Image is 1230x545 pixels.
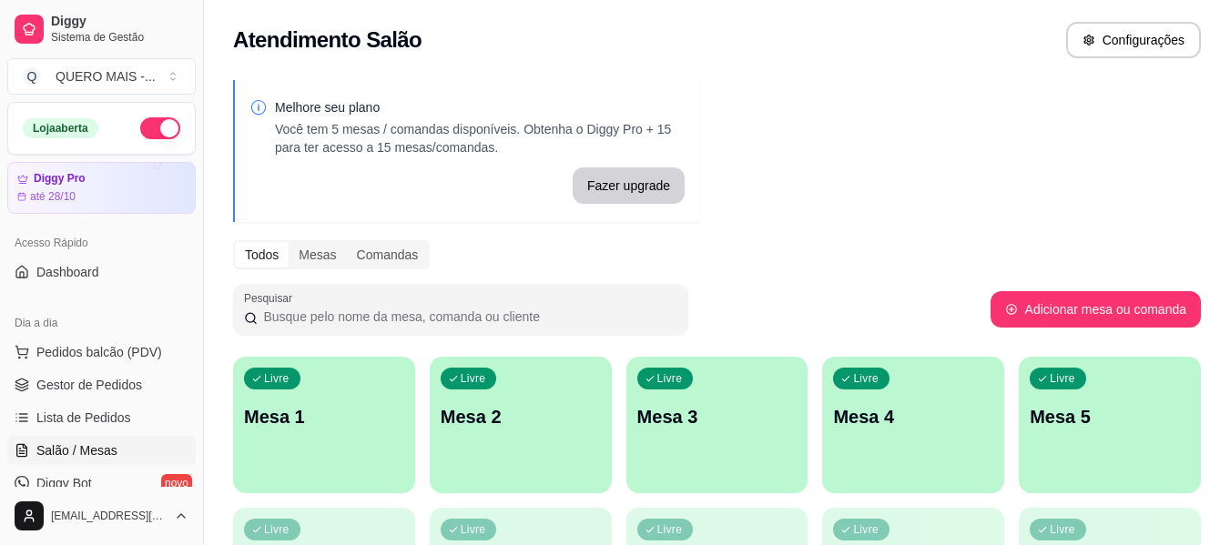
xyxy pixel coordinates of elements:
div: Comandas [347,242,429,267]
div: Acesso Rápido [7,228,196,257]
a: Dashboard [7,257,196,287]
button: [EMAIL_ADDRESS][DOMAIN_NAME] [7,494,196,538]
a: Salão / Mesas [7,436,196,465]
button: Pedidos balcão (PDV) [7,338,196,367]
p: Livre [1050,371,1075,386]
p: Livre [1050,522,1075,537]
p: Livre [264,522,290,537]
p: Livre [657,522,683,537]
span: [EMAIL_ADDRESS][DOMAIN_NAME] [51,509,167,523]
label: Pesquisar [244,290,299,306]
button: LivreMesa 5 [1019,357,1201,493]
p: Livre [264,371,290,386]
p: Livre [461,371,486,386]
div: Loja aberta [23,118,98,138]
div: Todos [235,242,289,267]
span: Salão / Mesas [36,441,117,459]
article: Diggy Pro [34,172,86,186]
a: DiggySistema de Gestão [7,7,196,51]
span: Diggy Bot [36,474,92,492]
button: Configurações [1066,22,1201,58]
p: Livre [853,371,879,386]
a: Gestor de Pedidos [7,370,196,399]
button: Alterar Status [140,117,180,139]
p: Mesa 4 [833,404,993,429]
input: Pesquisar [258,308,677,326]
p: Mesa 1 [244,404,404,429]
p: Livre [853,522,879,537]
span: Gestor de Pedidos [36,376,142,394]
p: Você tem 5 mesas / comandas disponíveis. Obtenha o Diggy Pro + 15 para ter acesso a 15 mesas/coma... [275,120,685,156]
span: Q [23,67,41,86]
span: Diggy [51,14,188,30]
div: Dia a dia [7,308,196,338]
span: Pedidos balcão (PDV) [36,343,162,361]
p: Mesa 3 [637,404,798,429]
button: Select a team [7,58,196,95]
h2: Atendimento Salão [233,25,422,55]
button: Adicionar mesa ou comanda [991,291,1201,328]
p: Livre [461,522,486,537]
p: Livre [657,371,683,386]
p: Melhore seu plano [275,98,685,116]
a: Diggy Botnovo [7,469,196,498]
button: Fazer upgrade [573,167,685,204]
a: Diggy Proaté 28/10 [7,162,196,214]
button: LivreMesa 4 [822,357,1004,493]
button: LivreMesa 3 [626,357,808,493]
button: LivreMesa 2 [430,357,612,493]
span: Lista de Pedidos [36,409,131,427]
p: Mesa 2 [441,404,601,429]
div: QUERO MAIS - ... [56,67,156,86]
a: Lista de Pedidos [7,403,196,432]
p: Mesa 5 [1030,404,1190,429]
article: até 28/10 [30,189,76,204]
span: Dashboard [36,263,99,281]
div: Mesas [289,242,346,267]
button: LivreMesa 1 [233,357,415,493]
span: Sistema de Gestão [51,30,188,45]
